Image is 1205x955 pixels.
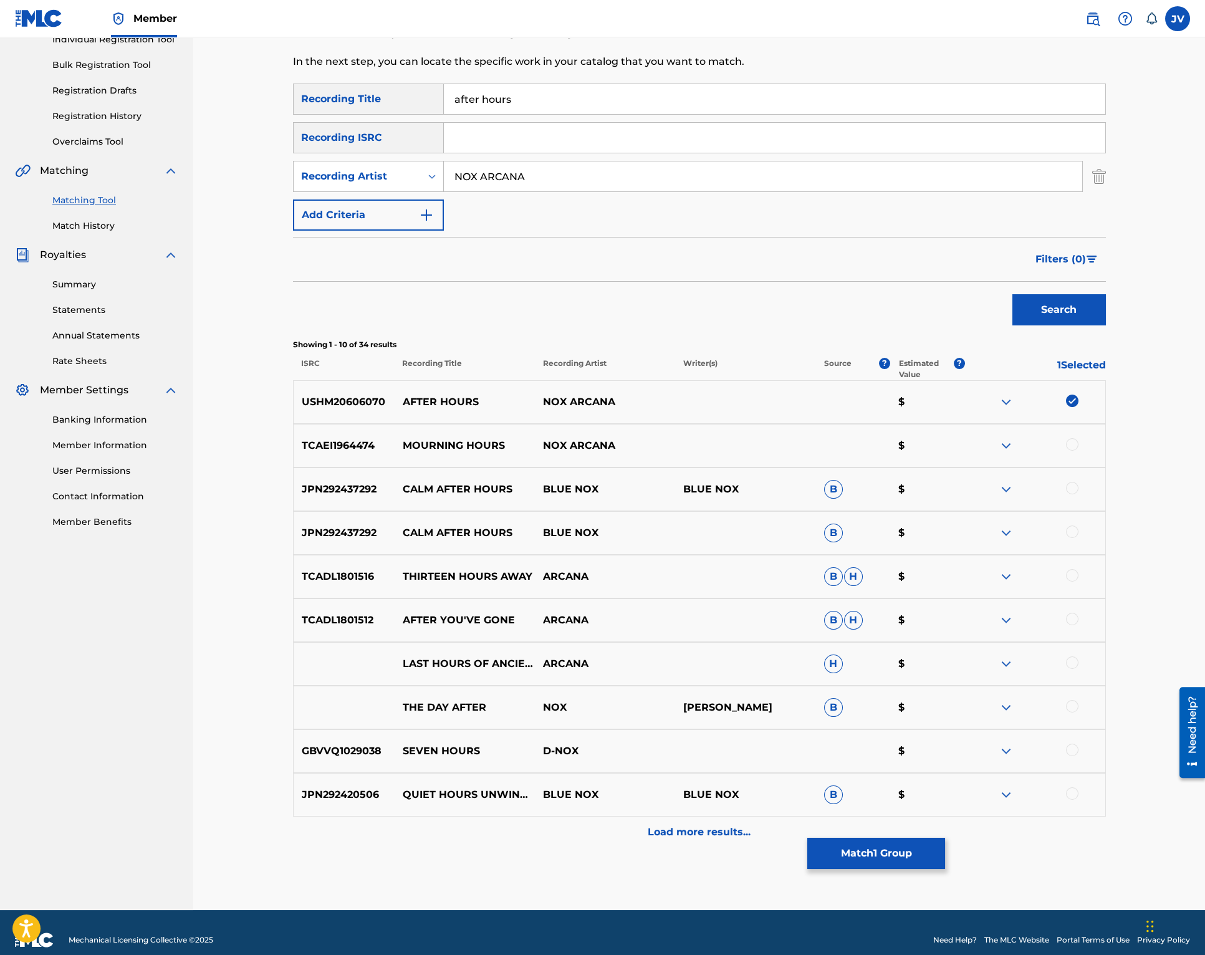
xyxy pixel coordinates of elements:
[52,413,178,426] a: Banking Information
[1066,395,1078,407] img: deselect
[933,934,977,946] a: Need Help?
[15,9,63,27] img: MLC Logo
[999,744,1014,759] img: expand
[999,613,1014,628] img: expand
[890,438,964,453] p: $
[954,358,965,369] span: ?
[1012,294,1106,325] button: Search
[535,482,675,497] p: BLUE NOX
[163,383,178,398] img: expand
[394,700,534,715] p: THE DAY AFTER
[675,700,815,715] p: [PERSON_NAME]
[890,395,964,410] p: $
[15,163,31,178] img: Matching
[535,656,675,671] p: ARCANA
[1035,252,1086,267] span: Filters ( 0 )
[40,383,128,398] span: Member Settings
[1143,895,1205,955] iframe: Chat Widget
[999,395,1014,410] img: expand
[824,655,843,673] span: H
[394,482,534,497] p: CALM AFTER HOURS
[52,59,178,72] a: Bulk Registration Tool
[294,613,395,628] p: TCADL1801512
[1085,11,1100,26] img: search
[535,395,675,410] p: NOX ARCANA
[535,700,675,715] p: NOX
[1118,11,1133,26] img: help
[419,208,434,223] img: 9d2ae6d4665cec9f34b9.svg
[293,358,394,380] p: ISRC
[52,110,178,123] a: Registration History
[999,438,1014,453] img: expand
[52,355,178,368] a: Rate Sheets
[824,785,843,804] span: B
[899,358,954,380] p: Estimated Value
[394,656,534,671] p: LAST HOURS OF ANCIENT SUNLIGHT
[824,567,843,586] span: B
[394,525,534,540] p: CALM AFTER HOURS
[69,934,213,946] span: Mechanical Licensing Collective © 2025
[52,464,178,477] a: User Permissions
[890,787,964,802] p: $
[999,569,1014,584] img: expand
[1145,12,1158,25] div: Notifications
[535,569,675,584] p: ARCANA
[1137,934,1190,946] a: Privacy Policy
[535,525,675,540] p: BLUE NOX
[844,611,863,630] span: H
[163,247,178,262] img: expand
[890,569,964,584] p: $
[1170,681,1205,784] iframe: Resource Center
[133,11,177,26] span: Member
[999,787,1014,802] img: expand
[394,438,534,453] p: MOURNING HOURS
[40,163,89,178] span: Matching
[1087,256,1097,263] img: filter
[394,787,534,802] p: QUIET HOURS UNWINDING
[294,787,395,802] p: JPN292420506
[675,787,815,802] p: BLUE NOX
[890,613,964,628] p: $
[293,84,1106,332] form: Search Form
[294,569,395,584] p: TCADL1801516
[52,516,178,529] a: Member Benefits
[294,744,395,759] p: GBVVQ1029038
[52,278,178,291] a: Summary
[824,358,852,380] p: Source
[15,383,30,398] img: Member Settings
[824,524,843,542] span: B
[394,569,534,584] p: THIRTEEN HOURS AWAY
[294,482,395,497] p: JPN292437292
[844,567,863,586] span: H
[965,358,1106,380] p: 1 Selected
[999,482,1014,497] img: expand
[534,358,675,380] p: Recording Artist
[294,525,395,540] p: JPN292437292
[1080,6,1105,31] a: Public Search
[301,169,413,184] div: Recording Artist
[999,656,1014,671] img: expand
[807,838,945,869] button: Match1 Group
[52,304,178,317] a: Statements
[52,439,178,452] a: Member Information
[394,358,535,380] p: Recording Title
[394,613,534,628] p: AFTER YOU'VE GONE
[394,395,534,410] p: AFTER HOURS
[535,613,675,628] p: ARCANA
[648,825,751,840] p: Load more results...
[675,482,815,497] p: BLUE NOX
[15,933,54,948] img: logo
[52,219,178,233] a: Match History
[999,700,1014,715] img: expand
[824,480,843,499] span: B
[535,744,675,759] p: D-NOX
[52,194,178,207] a: Matching Tool
[1146,908,1154,945] div: Drag
[52,135,178,148] a: Overclaims Tool
[999,525,1014,540] img: expand
[824,698,843,717] span: B
[163,163,178,178] img: expand
[1113,6,1138,31] div: Help
[535,438,675,453] p: NOX ARCANA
